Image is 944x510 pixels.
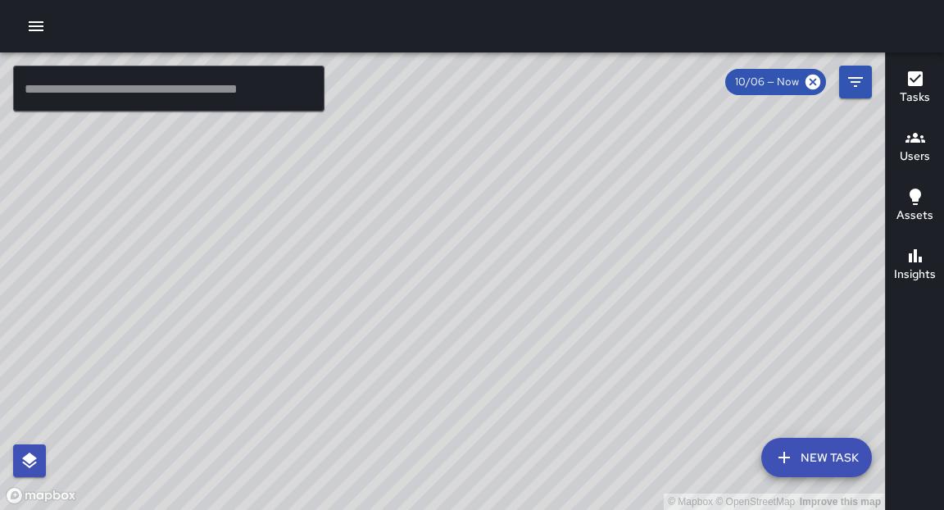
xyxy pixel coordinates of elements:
[886,118,944,177] button: Users
[896,207,933,225] h6: Assets
[886,177,944,236] button: Assets
[761,438,872,477] button: New Task
[886,236,944,295] button: Insights
[886,59,944,118] button: Tasks
[894,266,936,284] h6: Insights
[839,66,872,98] button: Filters
[900,148,930,166] h6: Users
[725,74,809,90] span: 10/06 — Now
[725,69,826,95] div: 10/06 — Now
[900,89,930,107] h6: Tasks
